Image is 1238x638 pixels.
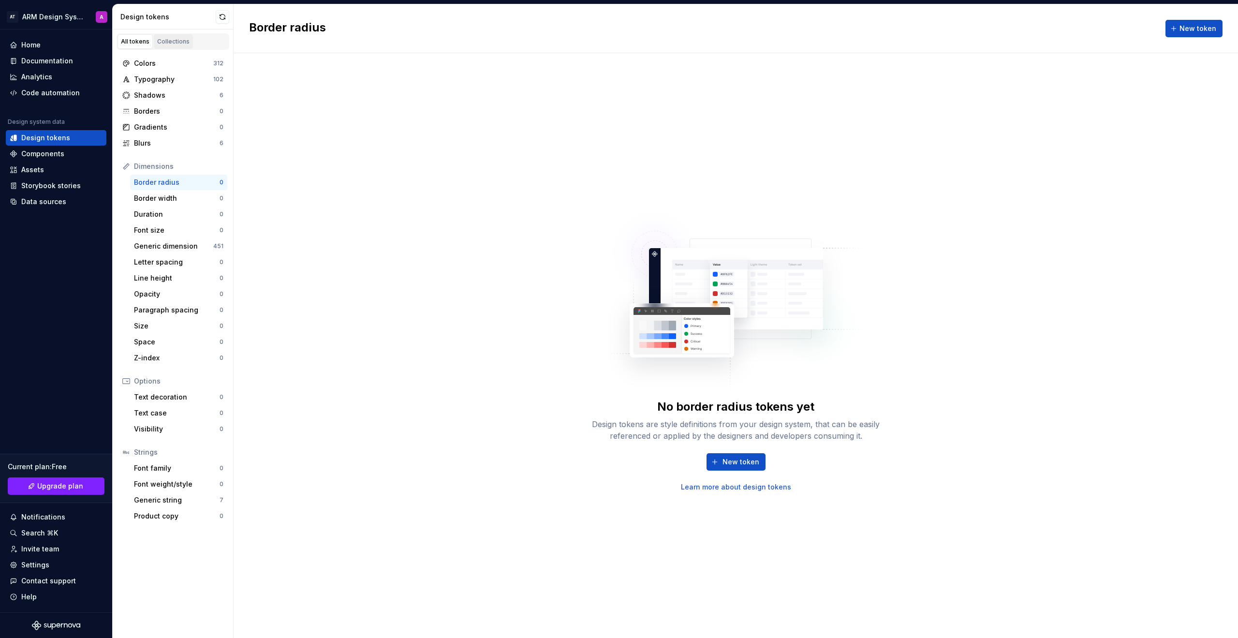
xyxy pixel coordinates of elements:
div: Settings [21,560,49,570]
div: Design tokens [21,133,70,143]
a: Text decoration0 [130,389,227,405]
div: Design system data [8,118,65,126]
div: Text decoration [134,392,220,402]
div: 102 [213,75,223,83]
a: Border width0 [130,191,227,206]
div: 6 [220,91,223,99]
div: Z-index [134,353,220,363]
div: Search ⌘K [21,528,58,538]
div: Border width [134,193,220,203]
div: AT [7,11,18,23]
div: Documentation [21,56,73,66]
a: Space0 [130,334,227,350]
div: Visibility [134,424,220,434]
a: Home [6,37,106,53]
div: Contact support [21,576,76,586]
div: Assets [21,165,44,175]
div: Analytics [21,72,52,82]
div: 312 [213,59,223,67]
div: Generic dimension [134,241,213,251]
div: 0 [220,306,223,314]
a: Components [6,146,106,162]
div: Paragraph spacing [134,305,220,315]
div: Home [21,40,41,50]
div: Font weight/style [134,479,220,489]
div: Space [134,337,220,347]
div: Product copy [134,511,220,521]
div: 0 [220,425,223,433]
a: Font family0 [130,460,227,476]
button: ATARM Design SystemA [2,6,110,27]
a: Border radius0 [130,175,227,190]
a: Analytics [6,69,106,85]
a: Storybook stories [6,178,106,193]
button: Help [6,589,106,605]
a: Documentation [6,53,106,69]
a: Line height0 [130,270,227,286]
div: 0 [220,258,223,266]
a: Font size0 [130,223,227,238]
a: Product copy0 [130,508,227,524]
div: Border radius [134,178,220,187]
button: New token [707,453,766,471]
h2: Border radius [249,20,326,37]
div: 0 [220,107,223,115]
a: Paragraph spacing0 [130,302,227,318]
div: Gradients [134,122,220,132]
div: 0 [220,393,223,401]
a: Gradients0 [118,119,227,135]
span: New token [1179,24,1216,33]
div: Duration [134,209,220,219]
a: Borders0 [118,104,227,119]
div: Font family [134,463,220,473]
span: Upgrade plan [37,481,83,491]
a: Generic string7 [130,492,227,508]
a: Text case0 [130,405,227,421]
svg: Supernova Logo [32,621,80,630]
div: Borders [134,106,220,116]
div: All tokens [121,38,149,45]
div: Options [134,376,223,386]
div: Letter spacing [134,257,220,267]
div: Line height [134,273,220,283]
div: Font size [134,225,220,235]
div: Shadows [134,90,220,100]
div: 6 [220,139,223,147]
div: Typography [134,74,213,84]
a: Learn more about design tokens [681,482,791,492]
span: New token [722,457,759,467]
div: Components [21,149,64,159]
div: Collections [157,38,190,45]
div: 0 [220,512,223,520]
a: Assets [6,162,106,178]
div: Code automation [21,88,80,98]
a: Data sources [6,194,106,209]
div: 0 [220,338,223,346]
button: Upgrade plan [8,477,104,495]
a: Colors312 [118,56,227,71]
div: Colors [134,59,213,68]
a: Design tokens [6,130,106,146]
a: Invite team [6,541,106,557]
div: Current plan : Free [8,462,104,472]
a: Size0 [130,318,227,334]
div: 0 [220,194,223,202]
div: 0 [220,178,223,186]
div: Design tokens are style definitions from your design system, that can be easily referenced or app... [581,418,891,442]
a: Shadows6 [118,88,227,103]
div: Storybook stories [21,181,81,191]
div: Generic string [134,495,220,505]
div: No border radius tokens yet [657,399,814,415]
a: Generic dimension451 [130,238,227,254]
div: Opacity [134,289,220,299]
div: 0 [220,274,223,282]
div: 0 [220,210,223,218]
div: Dimensions [134,162,223,171]
div: Blurs [134,138,220,148]
div: Design tokens [120,12,216,22]
div: 451 [213,242,223,250]
a: Font weight/style0 [130,476,227,492]
div: 0 [220,123,223,131]
div: 0 [220,409,223,417]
